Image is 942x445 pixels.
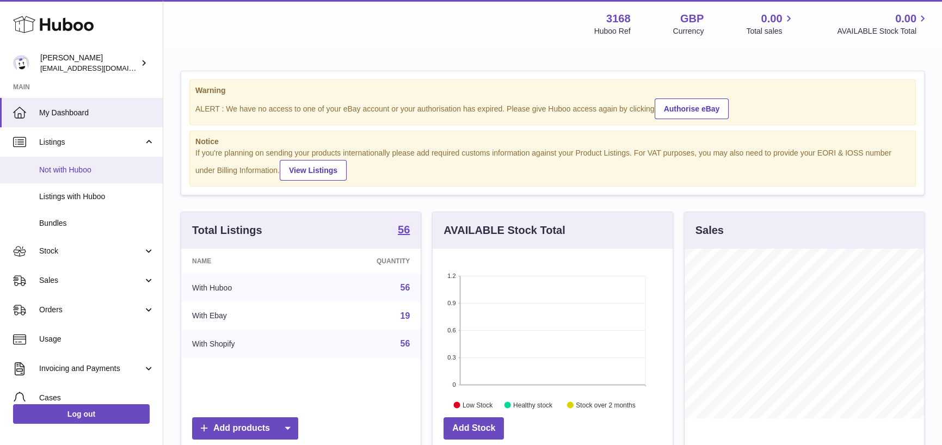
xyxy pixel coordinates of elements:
[39,108,155,118] span: My Dashboard
[39,218,155,228] span: Bundles
[39,246,143,256] span: Stock
[695,223,724,238] h3: Sales
[181,274,310,302] td: With Huboo
[280,160,347,181] a: View Listings
[513,401,553,409] text: Healthy stock
[181,330,310,358] td: With Shopify
[761,11,783,26] span: 0.00
[401,283,410,292] a: 56
[444,417,504,440] a: Add Stock
[576,401,636,409] text: Stock over 2 months
[673,26,704,36] div: Currency
[192,223,262,238] h3: Total Listings
[39,393,155,403] span: Cases
[181,302,310,330] td: With Ebay
[401,339,410,348] a: 56
[398,224,410,237] a: 56
[13,55,29,71] img: internalAdmin-3168@internal.huboo.com
[39,275,143,286] span: Sales
[195,148,910,181] div: If you're planning on sending your products internationally please add required customs informati...
[444,223,565,238] h3: AVAILABLE Stock Total
[40,64,160,72] span: [EMAIL_ADDRESS][DOMAIN_NAME]
[398,224,410,235] strong: 56
[448,354,456,361] text: 0.3
[895,11,916,26] span: 0.00
[192,417,298,440] a: Add products
[195,85,910,96] strong: Warning
[39,191,155,202] span: Listings with Huboo
[594,26,631,36] div: Huboo Ref
[39,334,155,344] span: Usage
[39,305,143,315] span: Orders
[837,26,929,36] span: AVAILABLE Stock Total
[39,137,143,147] span: Listings
[463,401,493,409] text: Low Stock
[448,327,456,333] text: 0.6
[195,137,910,147] strong: Notice
[448,300,456,306] text: 0.9
[181,249,310,274] th: Name
[746,26,795,36] span: Total sales
[195,97,910,119] div: ALERT : We have no access to one of your eBay account or your authorisation has expired. Please g...
[837,11,929,36] a: 0.00 AVAILABLE Stock Total
[40,53,138,73] div: [PERSON_NAME]
[746,11,795,36] a: 0.00 Total sales
[606,11,631,26] strong: 3168
[680,11,704,26] strong: GBP
[39,165,155,175] span: Not with Huboo
[39,363,143,374] span: Invoicing and Payments
[13,404,150,424] a: Log out
[448,273,456,279] text: 1.2
[310,249,421,274] th: Quantity
[401,311,410,320] a: 19
[453,381,456,388] text: 0
[655,98,729,119] a: Authorise eBay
